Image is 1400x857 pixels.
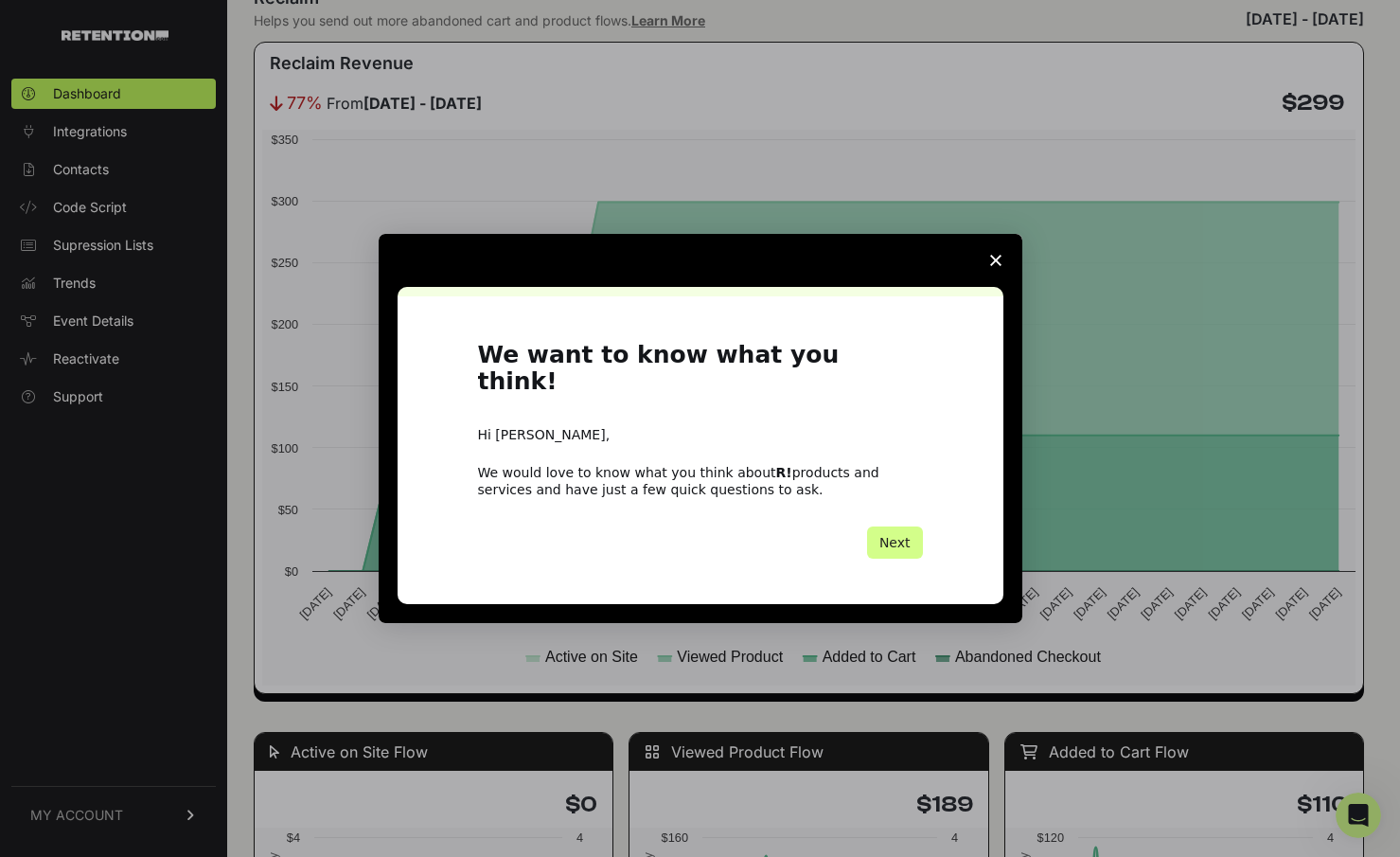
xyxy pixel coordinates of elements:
div: We would love to know what you think about products and services and have just a few quick questi... [478,464,923,498]
div: Hi [PERSON_NAME], [478,426,923,445]
h1: We want to know what you think! [478,342,923,407]
b: R! [776,465,792,480]
button: Next [867,527,923,559]
span: Close survey [969,234,1022,287]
